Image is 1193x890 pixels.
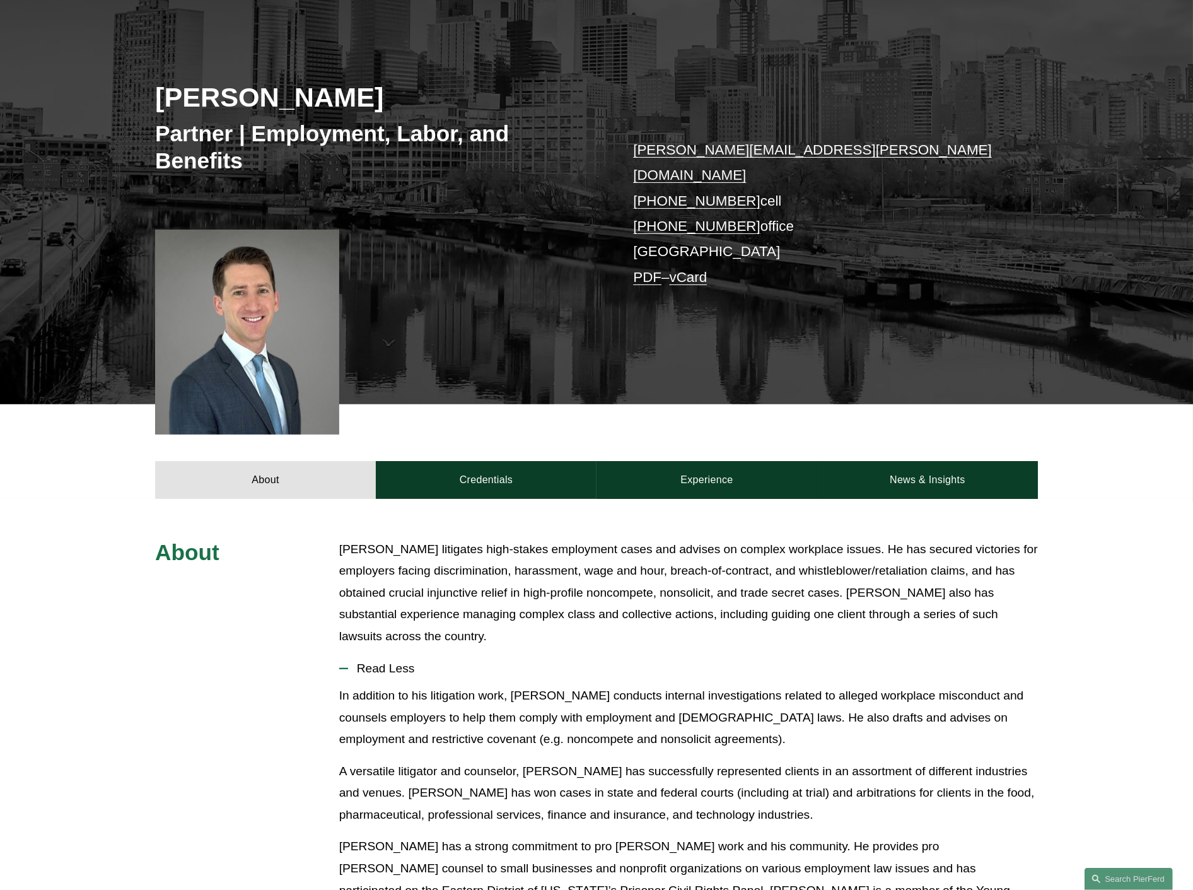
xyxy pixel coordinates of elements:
[817,461,1038,499] a: News & Insights
[155,81,596,114] h2: [PERSON_NAME]
[633,218,760,234] a: [PHONE_NUMBER]
[1085,868,1173,890] a: Search this site
[339,761,1038,826] p: A versatile litigator and counselor, [PERSON_NAME] has successfully represented clients in an ass...
[348,662,1038,676] span: Read Less
[633,142,992,183] a: [PERSON_NAME][EMAIL_ADDRESS][PERSON_NAME][DOMAIN_NAME]
[155,120,596,175] h3: Partner | Employment, Labor, and Benefits
[339,652,1038,685] button: Read Less
[376,461,596,499] a: Credentials
[339,539,1038,648] p: [PERSON_NAME] litigates high-stakes employment cases and advises on complex workplace issues. He ...
[633,269,661,285] a: PDF
[670,269,707,285] a: vCard
[339,685,1038,751] p: In addition to his litigation work, [PERSON_NAME] conducts internal investigations related to all...
[633,193,760,209] a: [PHONE_NUMBER]
[155,461,376,499] a: About
[155,540,219,565] span: About
[596,461,817,499] a: Experience
[633,138,1001,290] p: cell office [GEOGRAPHIC_DATA] –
